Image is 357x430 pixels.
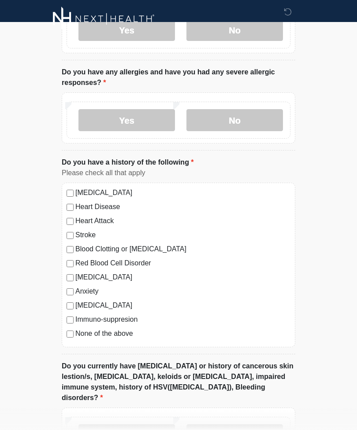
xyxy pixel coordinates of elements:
[67,218,74,225] input: Heart Attack
[62,67,295,88] label: Do you have any allergies and have you had any severe allergic responses?
[67,331,74,338] input: None of the above
[62,168,295,178] div: Please check all that apply
[78,109,175,131] label: Yes
[75,272,290,283] label: [MEDICAL_DATA]
[75,187,290,198] label: [MEDICAL_DATA]
[75,286,290,297] label: Anxiety
[67,190,74,197] input: [MEDICAL_DATA]
[75,244,290,254] label: Blood Clotting or [MEDICAL_DATA]
[53,7,155,31] img: Next-Health Logo
[75,328,290,339] label: None of the above
[67,316,74,323] input: Immuno-suppresion
[67,302,74,309] input: [MEDICAL_DATA]
[67,246,74,253] input: Blood Clotting or [MEDICAL_DATA]
[67,274,74,281] input: [MEDICAL_DATA]
[67,260,74,267] input: Red Blood Cell Disorder
[75,300,290,311] label: [MEDICAL_DATA]
[75,314,290,325] label: Immuno-suppresion
[67,288,74,295] input: Anxiety
[75,216,290,226] label: Heart Attack
[75,230,290,240] label: Stroke
[67,232,74,239] input: Stroke
[67,204,74,211] input: Heart Disease
[186,109,283,131] label: No
[62,361,295,403] label: Do you currently have [MEDICAL_DATA] or history of cancerous skin lestion/s, [MEDICAL_DATA], kelo...
[62,157,194,168] label: Do you have a history of the following
[75,202,290,212] label: Heart Disease
[75,258,290,268] label: Red Blood Cell Disorder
